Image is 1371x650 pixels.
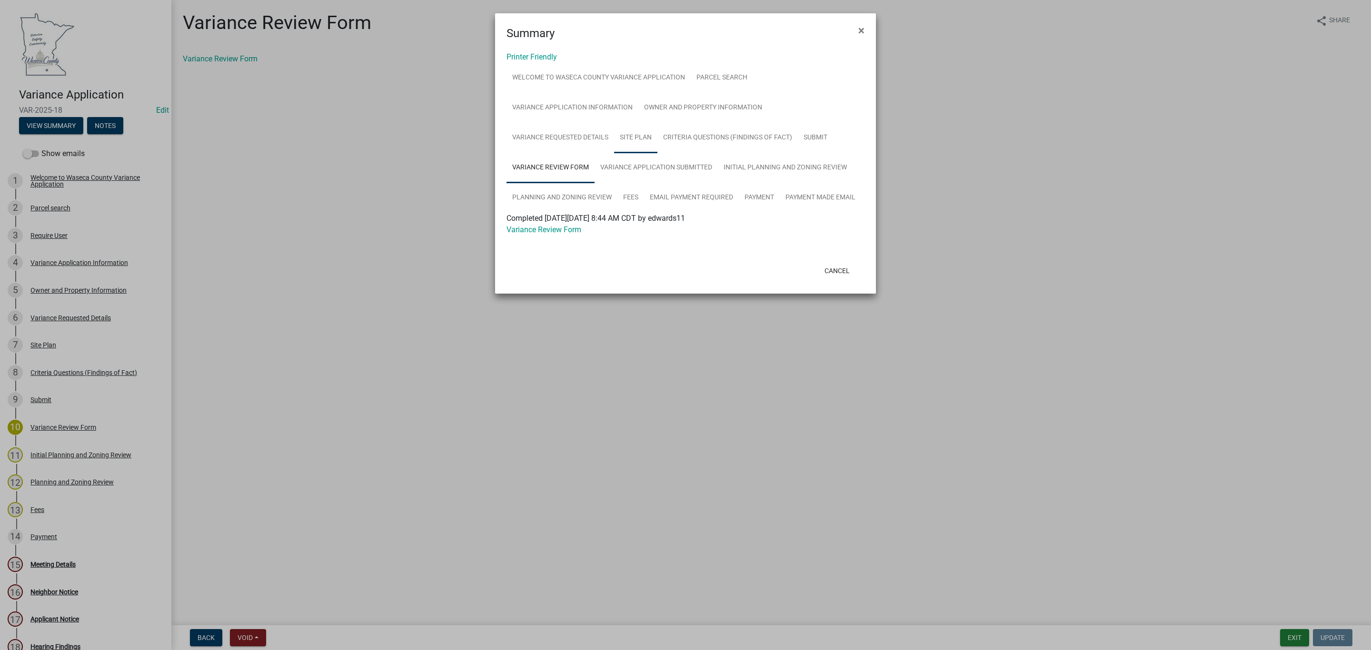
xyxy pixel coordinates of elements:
[718,153,853,183] a: Initial Planning and Zoning Review
[644,183,739,213] a: Email Payment Required
[507,52,557,61] a: Printer Friendly
[739,183,780,213] a: Payment
[851,17,872,44] button: Close
[817,262,857,279] button: Cancel
[691,63,753,93] a: Parcel search
[507,225,581,234] a: Variance Review Form
[858,24,864,37] span: ×
[614,123,657,153] a: Site Plan
[507,153,595,183] a: Variance Review Form
[780,183,861,213] a: Payment Made Email
[657,123,798,153] a: Criteria Questions (Findings of Fact)
[595,153,718,183] a: Variance Application Submitted
[638,93,768,123] a: Owner and Property Information
[617,183,644,213] a: Fees
[507,183,617,213] a: Planning and Zoning Review
[507,123,614,153] a: Variance Requested Details
[507,25,555,42] h4: Summary
[507,93,638,123] a: Variance Application Information
[507,63,691,93] a: Welcome to Waseca County Variance Application
[507,214,685,223] span: Completed [DATE][DATE] 8:44 AM CDT by edwards11
[798,123,833,153] a: Submit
